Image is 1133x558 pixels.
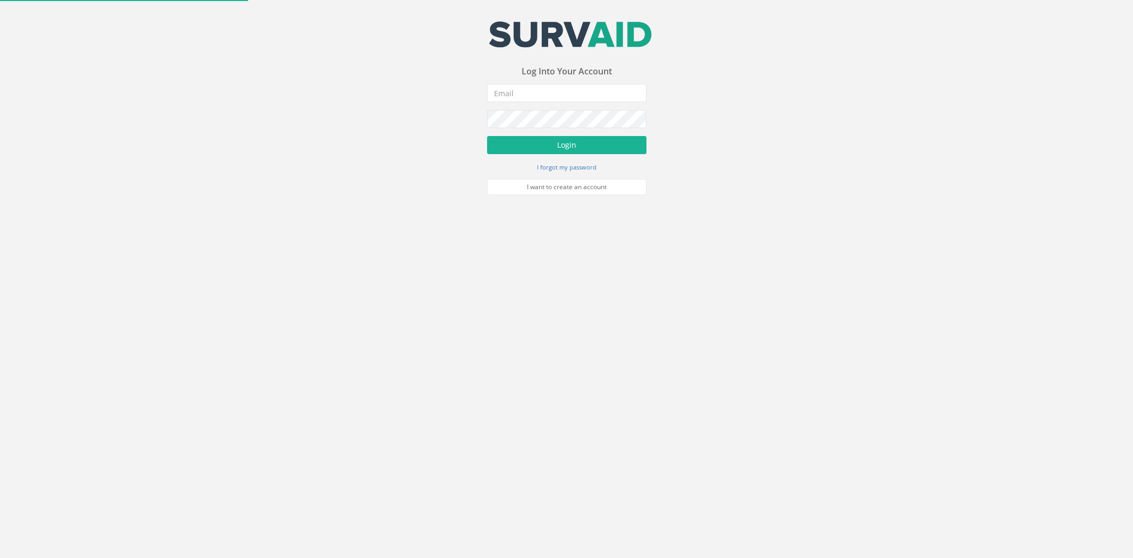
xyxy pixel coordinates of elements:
[487,67,646,77] h3: Log Into Your Account
[487,136,646,154] button: Login
[537,162,597,172] a: I forgot my password
[487,179,646,195] a: I want to create an account
[537,163,597,171] small: I forgot my password
[487,84,646,102] input: Email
